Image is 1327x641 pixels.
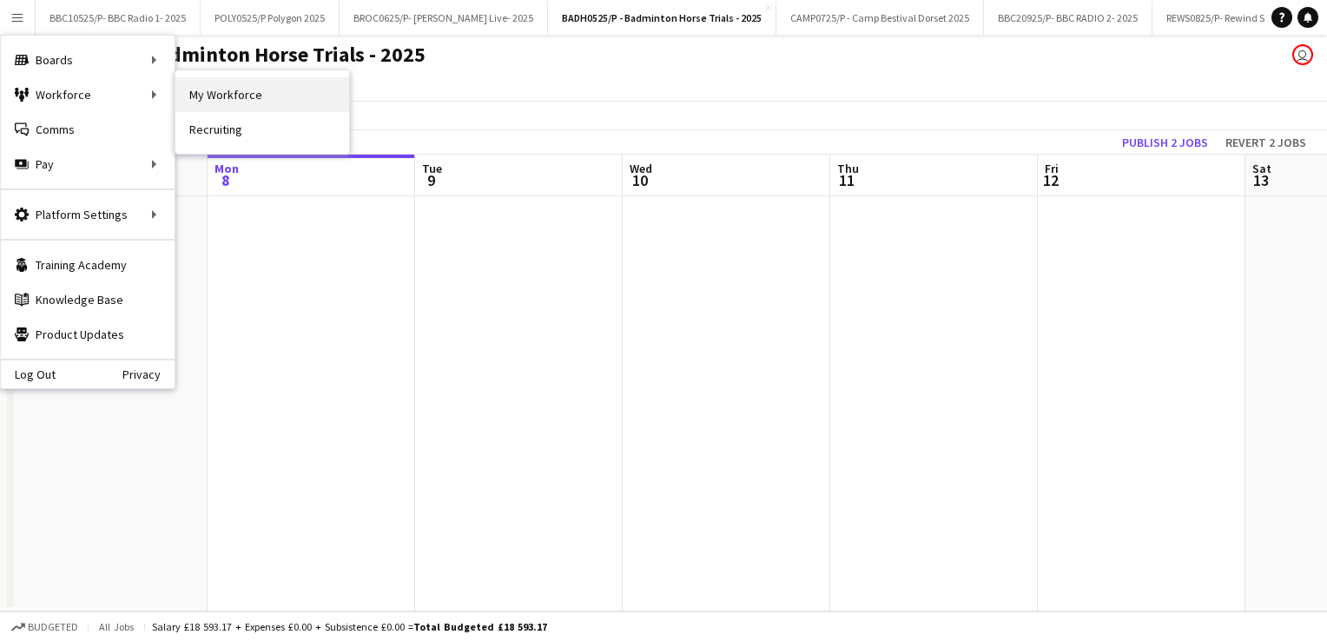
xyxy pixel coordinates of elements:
[28,621,78,633] span: Budgeted
[1,147,175,182] div: Pay
[1,77,175,112] div: Workforce
[1218,131,1313,154] button: Revert 2 jobs
[1,112,175,147] a: Comms
[1,43,175,77] div: Boards
[14,42,426,68] h1: BADH0525/P - Badminton Horse Trials - 2025
[984,1,1152,35] button: BBC20925/P- BBC RADIO 2- 2025
[1042,170,1059,190] span: 12
[1252,161,1271,176] span: Sat
[413,620,547,633] span: Total Budgeted £18 593.17
[175,112,349,147] a: Recruiting
[9,618,81,637] button: Budgeted
[1045,161,1059,176] span: Fri
[1,317,175,352] a: Product Updates
[1115,131,1215,154] button: Publish 2 jobs
[1152,1,1326,35] button: REWS0825/P- Rewind South- 2025
[201,1,340,35] button: POLY0525/P Polygon 2025
[1,197,175,232] div: Platform Settings
[422,161,442,176] span: Tue
[96,620,137,633] span: All jobs
[1,367,56,381] a: Log Out
[122,367,175,381] a: Privacy
[837,161,859,176] span: Thu
[1250,170,1271,190] span: 13
[776,1,984,35] button: CAMP0725/P - Camp Bestival Dorset 2025
[630,161,652,176] span: Wed
[835,170,859,190] span: 11
[36,1,201,35] button: BBC10525/P- BBC Radio 1- 2025
[1,248,175,282] a: Training Academy
[212,170,239,190] span: 8
[1,282,175,317] a: Knowledge Base
[175,77,349,112] a: My Workforce
[152,620,547,633] div: Salary £18 593.17 + Expenses £0.00 + Subsistence £0.00 =
[548,1,776,35] button: BADH0525/P - Badminton Horse Trials - 2025
[627,170,652,190] span: 10
[1292,44,1313,65] app-user-avatar: Grace Shorten
[419,170,442,190] span: 9
[340,1,548,35] button: BROC0625/P- [PERSON_NAME] Live- 2025
[215,161,239,176] span: Mon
